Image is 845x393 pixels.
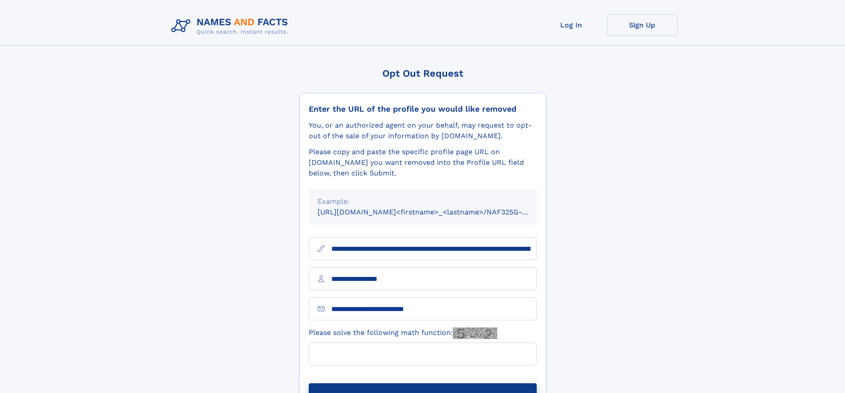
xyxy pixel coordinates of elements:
div: Example: [318,196,528,207]
div: Opt Out Request [299,68,546,79]
div: You, or an authorized agent on your behalf, may request to opt-out of the sale of your informatio... [309,120,537,141]
a: Sign Up [607,14,678,36]
label: Please solve the following math function: [309,327,497,339]
a: Log In [536,14,607,36]
div: Enter the URL of the profile you would like removed [309,104,537,114]
div: Please copy and paste the specific profile page URL on [DOMAIN_NAME] you want removed into the Pr... [309,147,537,179]
img: Logo Names and Facts [168,14,295,38]
small: [URL][DOMAIN_NAME]<firstname>_<lastname>/NAF325G-xxxxxxxx [318,208,554,216]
